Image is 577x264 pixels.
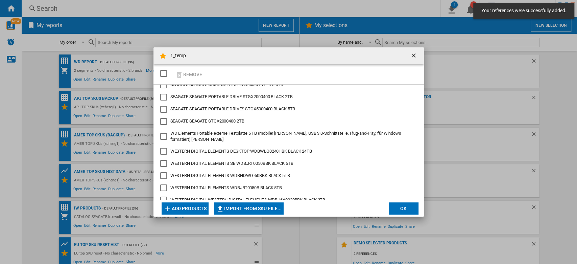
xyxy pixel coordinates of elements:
[170,149,312,154] span: WESTERN DIGITAL ELEMENTS DESKTOP WDBWLG0240HBK BLACK 24TB
[160,184,412,191] md-checkbox: WESTERN DIGITAL ELEMENTS WDBJRT0050B BLACK 5TB
[160,68,170,79] md-checkbox: SELECTIONS.EDITION_POPUP.SELECT_DESELECT
[160,197,412,203] md-checkbox: WESTERN DIGITAL ELEMENTS WDBU6Y0020BBK BLACK 2TB
[160,82,412,88] md-checkbox: SEAGATE GAME DRIVE STLV5000301 WHITE 5TB
[170,131,401,142] span: WD Elements Portable externe Festplatte 5 TB (mobiler [PERSON_NAME], USB 3.0-Schnittstelle, Plug-...
[170,173,290,178] span: WESTERN DIGITAL ELEMENTS WDBHDW0050BBK BLACK 5TB
[170,161,293,166] span: WESTERN DIGITAL ELEMENTS SE WDBJRT0050BBK BLACK 5TB
[160,106,412,113] md-checkbox: SEAGATE PORTABLE DRIVES STGX5000400 BLACK 5TB
[173,66,205,82] button: Remove
[214,202,284,215] button: Import from SKU file...
[160,172,412,179] md-checkbox: WESTERN DIGITAL ELEMENTS WDBHDW0050BBK BLACK 5TB
[389,202,418,215] button: OK
[167,52,186,59] h4: 1_temp
[170,197,326,202] span: WESTERN DIGITAL WESTERN DIGITAL ELEMENTS WDBU6Y0020BBK BLACK 2TB
[170,82,283,87] span: SEAGATE SEAGATE GAME DRIVE STLV5000301 WHITE 5TB
[160,160,412,167] md-checkbox: WESTERN DIGITAL ELEMENTS SE WDBJRT0050BBK BLACK 5TB
[479,7,568,14] span: Your references were successfully added.
[408,49,421,63] button: getI18NText('BUTTONS.CLOSE_DIALOG')
[162,202,209,215] button: Add products
[170,185,282,190] span: WESTERN DIGITAL ELEMENTS WDBJRT0050B BLACK 5TB
[410,52,418,60] ng-md-icon: getI18NText('BUTTONS.CLOSE_DIALOG')
[160,130,412,142] md-checkbox: WD Elements Portable externe Festplatte 5 TB (mobiler Speicher, USB 3.0-Schnittstelle, Plug-and-P...
[170,94,293,99] span: SEAGATE SEAGATE PORTABLE DRIVE STGX2000400 BLACK 2TB
[160,118,412,125] md-checkbox: SEAGATE STGX2000400 2TB
[160,148,412,155] md-checkbox: WESTERN DIGITAL ELEMENTS DESKTOP WDBWLG0240HBK BLACK 24TB
[170,106,295,111] span: SEAGATE SEAGATE PORTABLE DRIVES STGX5000400 BLACK 5TB
[160,94,412,101] md-checkbox: SEAGATE PORTABLE DRIVE STGX2000400 BLACK 2TB
[170,118,244,124] span: SEAGATE SEAGATE STGX2000400 2TB
[153,47,424,217] md-dialog: 1_temp Remove ...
